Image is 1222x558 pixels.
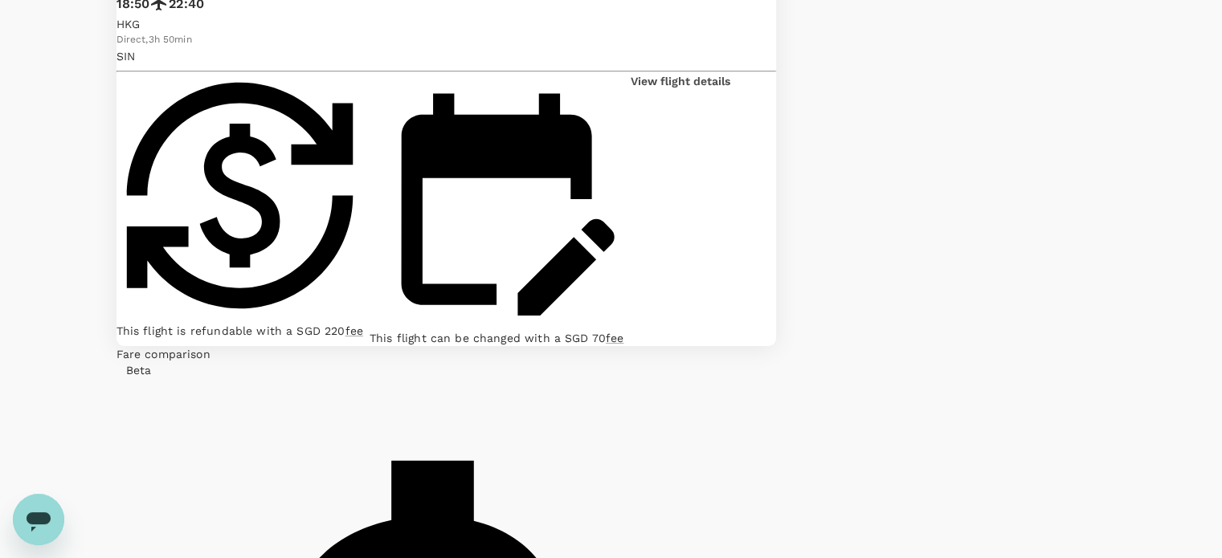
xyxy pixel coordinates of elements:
[116,32,776,48] div: Direct , 3h 50min
[116,16,776,32] p: HKG
[370,330,623,346] p: This flight can be changed with a SGD 70
[116,48,776,64] p: SIN
[116,346,776,362] div: Fare comparison
[116,364,161,377] span: Beta
[630,73,730,89] button: View flight details
[116,323,363,339] p: This flight is refundable with a SGD 220
[606,332,623,344] span: fee
[13,494,64,545] iframe: Button to launch messaging window
[345,324,363,337] span: fee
